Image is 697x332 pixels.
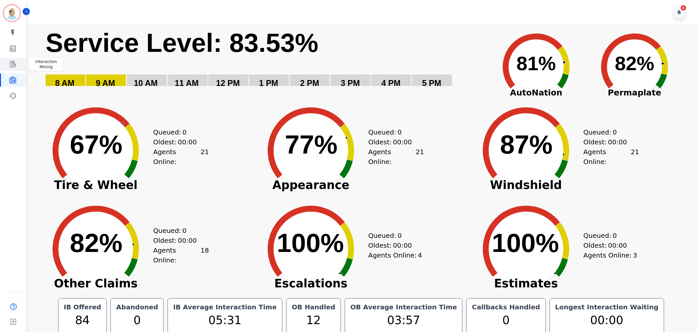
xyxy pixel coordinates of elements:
text: 3 PM [341,78,360,88]
div: Oldest: [368,240,418,250]
div: Agents Online: [584,250,639,260]
span: 00:00 [608,137,627,147]
span: 00:00 [178,137,197,147]
span: 0 [613,127,617,137]
div: Abandoned [115,302,159,312]
div: Agents Online: [368,250,424,260]
div: OB Average Interaction Time [349,302,458,312]
span: 3 [633,250,637,260]
div: Agents Online: [153,147,209,167]
div: Queued: [153,226,202,236]
span: Estimates [469,280,584,287]
span: Tire & Wheel [38,182,153,188]
span: 00:00 [178,236,197,245]
div: IB Offered [62,302,102,312]
img: Bordered avatar [4,5,20,21]
text: 8 AM [55,78,74,88]
div: OB Handled [291,302,337,312]
div: 00:00 [554,312,660,329]
span: 4 [418,250,422,260]
span: 0 [182,127,187,137]
text: Service Level: 83.53% [46,28,318,57]
div: 0 [115,312,159,329]
div: 8 [681,5,686,10]
div: Queued: [368,231,418,240]
span: 21 [416,147,424,167]
text: 67% [70,130,122,159]
span: 00:00 [393,137,412,147]
div: Queued: [368,127,418,137]
div: IB Average Interaction Time [172,302,278,312]
span: 21 [201,147,209,167]
div: 84 [62,312,102,329]
text: 82% [615,52,654,74]
svg: Service Level: 0% [45,27,486,97]
div: Longest Interaction Waiting [554,302,660,312]
div: 12 [291,312,337,329]
text: 12 PM [216,78,240,88]
text: 2 PM [300,78,319,88]
span: 0 [182,226,187,236]
text: 11 AM [175,78,199,88]
span: 00:00 [393,240,412,250]
div: Agents Online: [368,147,424,167]
span: 18 [201,245,209,265]
text: 77% [285,130,338,159]
text: 100% [277,228,344,258]
text: 4 PM [381,78,400,88]
div: Oldest: [584,240,633,250]
div: Oldest: [153,236,202,245]
text: 81% [517,52,556,74]
div: Agents Online: [153,245,209,265]
span: 0 [398,127,402,137]
span: Permaplate [585,87,684,99]
span: AutoNation [487,87,585,99]
text: 100% [492,228,559,258]
span: 0 [613,231,617,240]
div: Oldest: [368,137,418,147]
text: 9 AM [96,78,115,88]
text: 5 PM [422,78,441,88]
text: 82% [70,228,122,258]
div: 03:57 [349,312,458,329]
div: Oldest: [584,137,633,147]
span: Escalations [254,280,368,287]
span: Windshield [469,182,584,188]
text: 1 PM [259,78,278,88]
div: Queued: [153,127,202,137]
text: 10 AM [134,78,158,88]
span: Appearance [254,182,368,188]
div: 05:31 [172,312,278,329]
div: 0 [471,312,541,329]
span: Other Claims [38,280,153,287]
span: 0 [398,231,402,240]
div: Oldest: [153,137,202,147]
span: 21 [631,147,639,167]
div: Agents Online: [584,147,639,167]
text: 87% [500,130,553,159]
div: Queued: [584,231,633,240]
span: 00:00 [608,240,627,250]
div: Queued: [584,127,633,137]
div: Callbacks Handled [471,302,541,312]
